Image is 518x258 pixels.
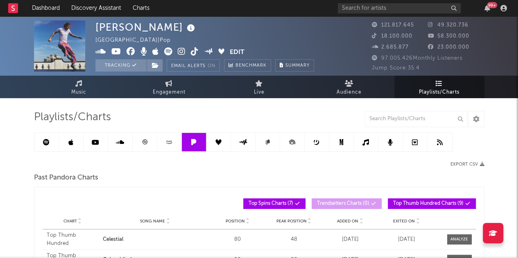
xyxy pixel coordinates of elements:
[95,36,180,45] div: [GEOGRAPHIC_DATA] | Pop
[372,45,409,50] span: 2.685.877
[71,87,86,97] span: Music
[394,76,484,98] a: Playlists/Charts
[304,76,394,98] a: Audience
[140,219,165,224] span: Song Name
[268,236,320,244] div: 48
[124,76,214,98] a: Engagement
[337,219,358,224] span: Added On
[254,87,265,97] span: Live
[34,173,98,183] span: Past Pandora Charts
[103,236,207,244] a: Celestial
[484,5,490,11] button: 99+
[324,236,376,244] div: [DATE]
[388,198,476,209] button: Top Thumb Hundred Charts(9)
[95,59,147,72] button: Tracking
[372,34,412,39] span: 18.100.000
[224,59,271,72] a: Benchmark
[419,87,459,97] span: Playlists/Charts
[34,76,124,98] a: Music
[63,219,77,224] span: Chart
[380,236,433,244] div: [DATE]
[47,231,99,247] div: Top Thumb Hundred
[337,87,362,97] span: Audience
[235,61,267,71] span: Benchmark
[34,112,111,122] span: Playlists/Charts
[393,219,415,224] span: Exited On
[312,198,382,209] button: Trendsetters Charts(0)
[428,22,468,28] span: 49.320.736
[317,201,369,206] span: Trendsetters Charts ( 0 )
[153,87,185,97] span: Engagement
[372,56,463,61] span: 97.005.426 Monthly Listeners
[338,3,461,13] input: Search for artists
[275,59,314,72] button: Summary
[487,2,497,8] div: 99 +
[428,34,469,39] span: 58.300.000
[372,22,414,28] span: 121.817.645
[95,20,197,34] div: [PERSON_NAME]
[428,45,469,50] span: 23.000.000
[243,198,305,209] button: Top Spins Charts(7)
[365,111,467,127] input: Search Playlists/Charts
[276,219,307,224] span: Peak Position
[211,236,264,244] div: 80
[450,162,484,167] button: Export CSV
[167,59,220,72] button: Email AlertsOn
[372,65,420,71] span: Jump Score: 35.4
[226,219,245,224] span: Position
[230,47,244,58] button: Edit
[249,201,293,206] span: Top Spins Charts ( 7 )
[393,201,464,206] span: Top Thumb Hundred Charts ( 9 )
[214,76,304,98] a: Live
[208,64,215,68] em: On
[285,63,310,68] span: Summary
